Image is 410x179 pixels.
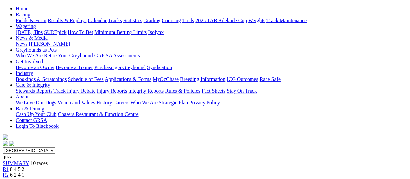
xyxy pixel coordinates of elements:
a: SUREpick [44,29,66,35]
a: Racing [16,12,30,17]
a: Isolynx [148,29,164,35]
a: Fact Sheets [202,88,225,94]
img: logo-grsa-white.png [3,134,8,140]
a: About [16,94,29,99]
span: 6 2 4 1 [10,172,24,178]
a: Coursing [162,18,181,23]
a: Minimum Betting Limits [94,29,147,35]
div: News & Media [16,41,407,47]
div: Get Involved [16,65,407,70]
a: We Love Our Dogs [16,100,56,105]
a: Schedule of Fees [68,76,103,82]
a: SUMMARY [3,160,29,166]
a: Stewards Reports [16,88,52,94]
div: Industry [16,76,407,82]
a: MyOzChase [153,76,179,82]
div: Bar & Dining [16,112,407,117]
a: Results & Replays [48,18,86,23]
a: Greyhounds as Pets [16,47,57,52]
a: Track Maintenance [266,18,307,23]
a: Bookings & Scratchings [16,76,67,82]
a: Become an Owner [16,65,54,70]
a: Applications & Forms [105,76,151,82]
a: News & Media [16,35,48,41]
a: GAP SA Assessments [94,53,140,58]
a: Chasers Restaurant & Function Centre [58,112,138,117]
a: Calendar [88,18,107,23]
a: Login To Blackbook [16,123,59,129]
a: Become a Trainer [56,65,93,70]
a: Purchasing a Greyhound [94,65,146,70]
a: News [16,41,27,47]
div: Greyhounds as Pets [16,53,407,59]
a: Careers [113,100,129,105]
a: Grading [144,18,160,23]
a: Injury Reports [97,88,127,94]
a: Track Injury Rebate [53,88,95,94]
a: Weights [248,18,265,23]
a: Syndication [147,65,172,70]
a: Race Safe [259,76,280,82]
div: Wagering [16,29,407,35]
a: Stay On Track [227,88,257,94]
a: Strategic Plan [159,100,188,105]
input: Select date [3,154,60,160]
div: Care & Integrity [16,88,407,94]
a: [DATE] Tips [16,29,43,35]
a: Home [16,6,28,11]
a: Integrity Reports [128,88,164,94]
a: Privacy Policy [189,100,220,105]
a: Get Involved [16,59,43,64]
a: Fields & Form [16,18,46,23]
a: [PERSON_NAME] [29,41,70,47]
a: Vision and Values [57,100,95,105]
a: R1 [3,166,9,172]
span: 8 4 5 2 [10,166,24,172]
a: Breeding Information [180,76,225,82]
a: How To Bet [68,29,93,35]
a: Statistics [123,18,142,23]
a: Rules & Policies [165,88,200,94]
span: 10 races [30,160,48,166]
a: 2025 TAB Adelaide Cup [195,18,247,23]
a: Who We Are [16,53,43,58]
a: Wagering [16,23,36,29]
img: twitter.svg [9,141,14,146]
div: About [16,100,407,106]
a: Industry [16,70,33,76]
a: ICG Outcomes [227,76,258,82]
a: Cash Up Your Club [16,112,56,117]
a: History [96,100,112,105]
img: facebook.svg [3,141,8,146]
a: Tracks [108,18,122,23]
a: Who We Are [130,100,158,105]
a: R2 [3,172,9,178]
div: Racing [16,18,407,23]
a: Retire Your Greyhound [44,53,93,58]
a: Care & Integrity [16,82,50,88]
a: Bar & Dining [16,106,44,111]
a: Trials [182,18,194,23]
a: Contact GRSA [16,117,47,123]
